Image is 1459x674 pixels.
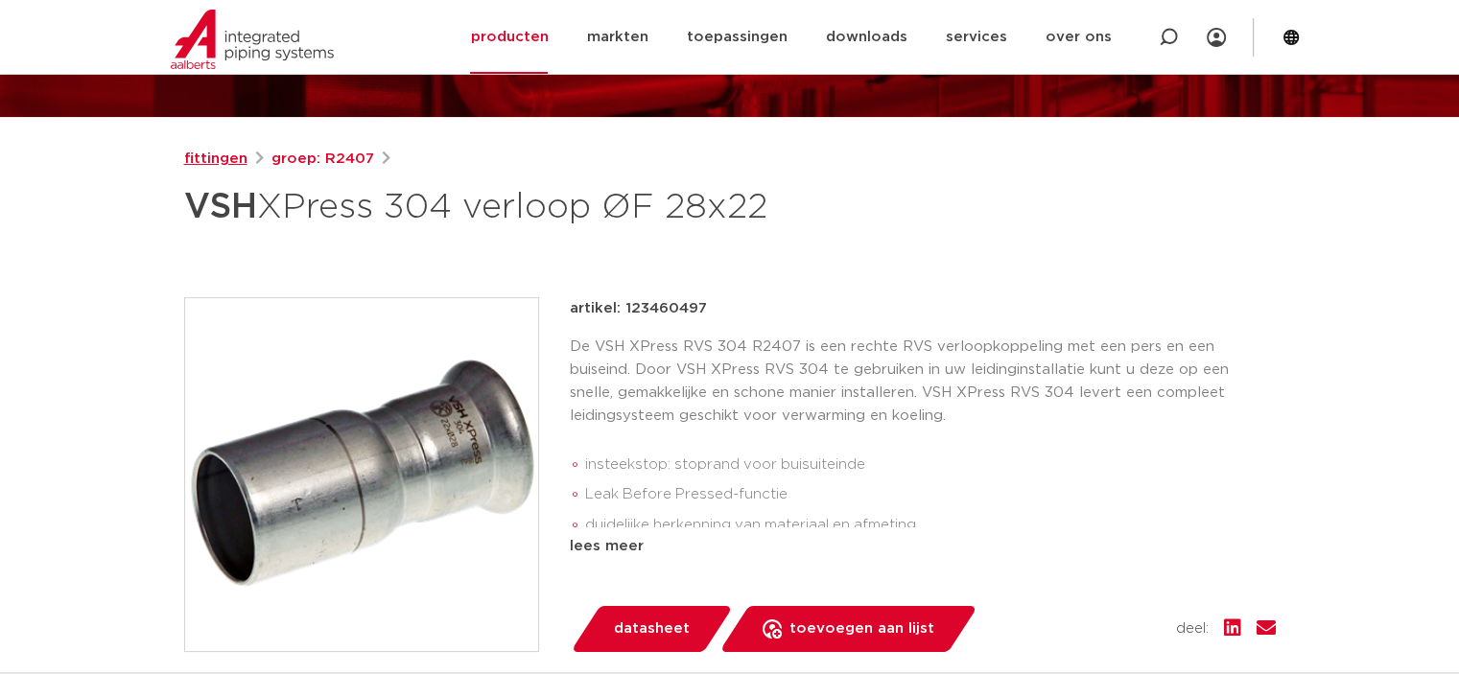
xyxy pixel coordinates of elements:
[789,614,934,644] span: toevoegen aan lijst
[271,148,374,171] a: groep: R2407
[585,450,1276,480] li: insteekstop: stoprand voor buisuiteinde
[570,535,1276,558] div: lees meer
[585,510,1276,541] li: duidelijke herkenning van materiaal en afmeting
[585,479,1276,510] li: Leak Before Pressed-functie
[184,190,257,224] strong: VSH
[570,297,707,320] p: artikel: 123460497
[570,606,733,652] a: datasheet
[184,148,247,171] a: fittingen
[185,298,538,651] img: Product Image for VSH XPress 304 verloop ØF 28x22
[184,178,905,236] h1: XPress 304 verloop ØF 28x22
[570,336,1276,428] p: De VSH XPress RVS 304 R2407 is een rechte RVS verloopkoppeling met een pers en een buiseind. Door...
[614,614,690,644] span: datasheet
[1176,617,1209,640] span: deel:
